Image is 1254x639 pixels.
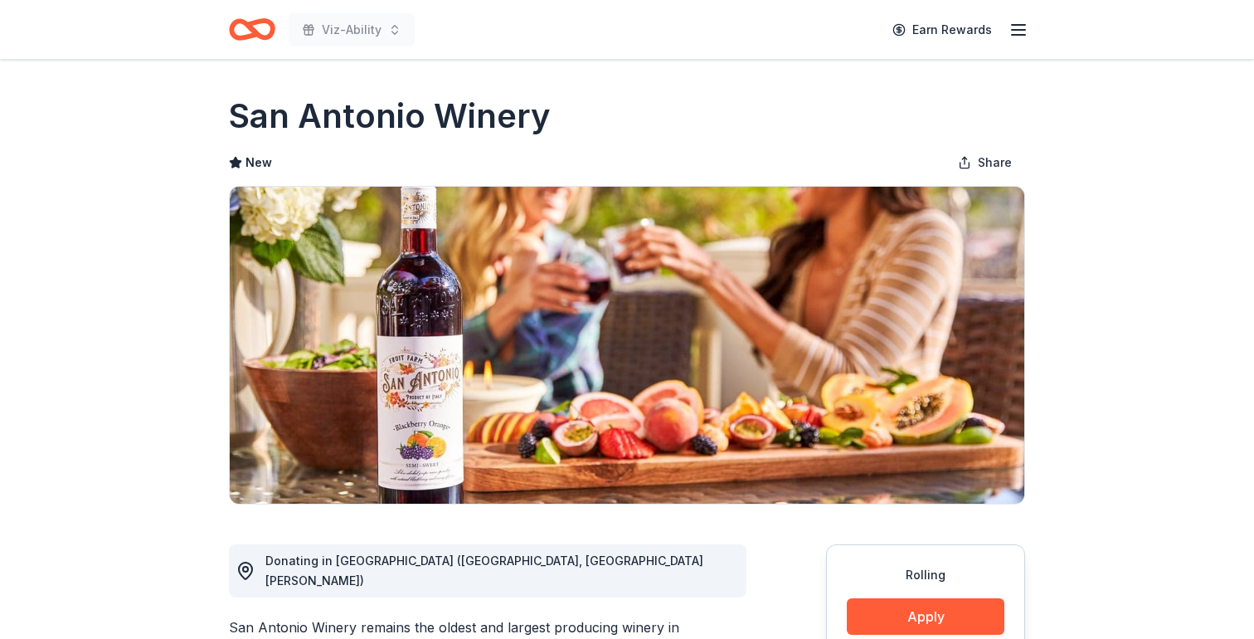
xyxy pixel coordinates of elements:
span: Share [978,153,1012,173]
div: Rolling [847,565,1004,585]
span: Donating in [GEOGRAPHIC_DATA] ([GEOGRAPHIC_DATA], [GEOGRAPHIC_DATA][PERSON_NAME]) [265,554,703,588]
h1: San Antonio Winery [229,93,551,139]
a: Earn Rewards [882,15,1002,45]
span: Viz-Ability [322,20,382,40]
button: Share [945,146,1025,179]
a: Home [229,10,275,49]
span: New [245,153,272,173]
button: Apply [847,598,1004,635]
img: Image for San Antonio Winery [230,187,1024,504]
button: Viz-Ability [289,13,415,46]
